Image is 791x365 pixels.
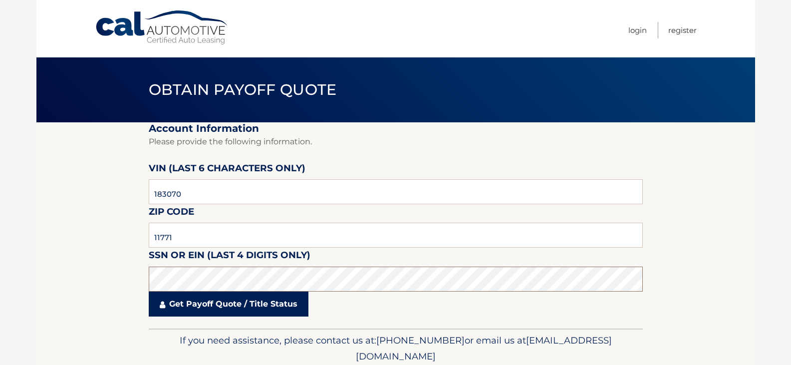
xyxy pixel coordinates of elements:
[149,204,194,223] label: Zip Code
[155,333,636,365] p: If you need assistance, please contact us at: or email us at
[376,335,465,346] span: [PHONE_NUMBER]
[628,22,647,38] a: Login
[149,80,337,99] span: Obtain Payoff Quote
[149,135,643,149] p: Please provide the following information.
[149,161,305,179] label: VIN (last 6 characters only)
[668,22,697,38] a: Register
[149,292,308,317] a: Get Payoff Quote / Title Status
[149,248,310,266] label: SSN or EIN (last 4 digits only)
[95,10,230,45] a: Cal Automotive
[149,122,643,135] h2: Account Information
